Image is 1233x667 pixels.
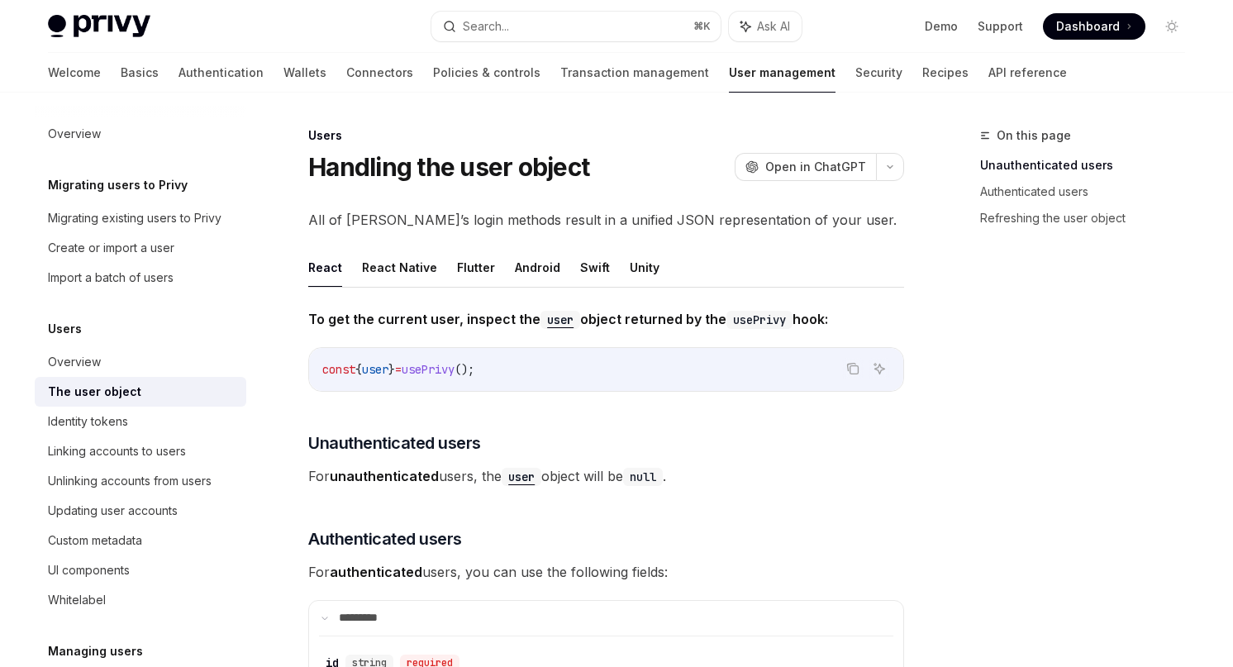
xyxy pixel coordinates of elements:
[1159,13,1185,40] button: Toggle dark mode
[623,468,663,486] code: null
[308,311,828,327] strong: To get the current user, inspect the object returned by the hook:
[308,152,589,182] h1: Handling the user object
[980,179,1198,205] a: Authenticated users
[362,248,437,287] button: React Native
[726,311,793,329] code: usePrivy
[630,248,659,287] button: Unity
[35,233,246,263] a: Create or import a user
[355,362,362,377] span: {
[693,20,711,33] span: ⌘ K
[1043,13,1145,40] a: Dashboard
[729,12,802,41] button: Ask AI
[457,248,495,287] button: Flutter
[48,208,221,228] div: Migrating existing users to Privy
[980,205,1198,231] a: Refreshing the user object
[35,526,246,555] a: Custom metadata
[362,362,388,377] span: user
[988,53,1067,93] a: API reference
[502,468,541,484] a: user
[308,248,342,287] button: React
[842,358,864,379] button: Copy the contents from the code block
[35,347,246,377] a: Overview
[48,560,130,580] div: UI components
[330,468,439,484] strong: unauthenticated
[48,412,128,431] div: Identity tokens
[48,238,174,258] div: Create or import a user
[431,12,721,41] button: Search...⌘K
[463,17,509,36] div: Search...
[48,124,101,144] div: Overview
[179,53,264,93] a: Authentication
[48,441,186,461] div: Linking accounts to users
[308,527,462,550] span: Authenticated users
[35,119,246,149] a: Overview
[283,53,326,93] a: Wallets
[48,641,143,661] h5: Managing users
[765,159,866,175] span: Open in ChatGPT
[402,362,455,377] span: usePrivy
[48,15,150,38] img: light logo
[580,248,610,287] button: Swift
[48,382,141,402] div: The user object
[35,407,246,436] a: Identity tokens
[48,175,188,195] h5: Migrating users to Privy
[35,436,246,466] a: Linking accounts to users
[308,431,481,455] span: Unauthenticated users
[35,203,246,233] a: Migrating existing users to Privy
[48,590,106,610] div: Whitelabel
[48,268,174,288] div: Import a batch of users
[308,465,904,488] span: For users, the object will be .
[997,126,1071,145] span: On this page
[48,501,178,521] div: Updating user accounts
[757,18,790,35] span: Ask AI
[455,362,474,377] span: ();
[35,496,246,526] a: Updating user accounts
[978,18,1023,35] a: Support
[35,377,246,407] a: The user object
[48,319,82,339] h5: Users
[560,53,709,93] a: Transaction management
[502,468,541,486] code: user
[346,53,413,93] a: Connectors
[48,471,212,491] div: Unlinking accounts from users
[395,362,402,377] span: =
[330,564,422,580] strong: authenticated
[855,53,902,93] a: Security
[35,466,246,496] a: Unlinking accounts from users
[308,208,904,231] span: All of [PERSON_NAME]’s login methods result in a unified JSON representation of your user.
[48,352,101,372] div: Overview
[980,152,1198,179] a: Unauthenticated users
[35,263,246,293] a: Import a batch of users
[735,153,876,181] button: Open in ChatGPT
[1056,18,1120,35] span: Dashboard
[121,53,159,93] a: Basics
[322,362,355,377] span: const
[922,53,969,93] a: Recipes
[540,311,580,327] a: user
[388,362,395,377] span: }
[433,53,540,93] a: Policies & controls
[515,248,560,287] button: Android
[48,53,101,93] a: Welcome
[540,311,580,329] code: user
[308,127,904,144] div: Users
[35,585,246,615] a: Whitelabel
[869,358,890,379] button: Ask AI
[925,18,958,35] a: Demo
[48,531,142,550] div: Custom metadata
[729,53,835,93] a: User management
[35,555,246,585] a: UI components
[308,560,904,584] span: For users, you can use the following fields:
